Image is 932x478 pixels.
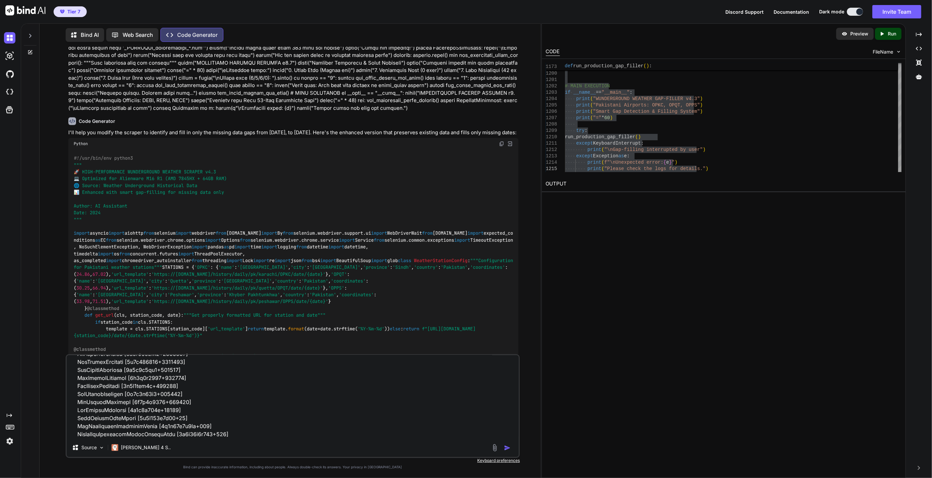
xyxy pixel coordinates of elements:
span: 'Pakistan' [441,264,468,270]
button: Invite Team [872,5,921,18]
span: import [226,257,242,263]
span: 'OPPS' [328,285,344,291]
span: ( [601,166,604,171]
span: get_station_info [95,353,138,359]
span: in [133,319,138,325]
p: Keyboard preferences [66,458,520,463]
p: Bind AI [81,31,99,39]
span: KeyboardInterrupt [593,141,641,146]
span: from [240,237,250,243]
span: Python [74,141,88,146]
img: darkChat [4,32,15,44]
img: githubDark [4,68,15,80]
span: {station_code} [74,332,111,338]
span: 'city' [149,278,165,284]
div: 1212 [546,147,556,153]
div: 1202 [546,83,556,89]
span: 'name' [76,278,92,284]
span: import [371,257,387,263]
span: else [390,325,401,331]
span: def [565,63,573,69]
span: 'province' [363,264,390,270]
span: # MAIN EXECUTION [565,83,610,89]
span: ) [638,134,641,140]
span: 'country' [283,291,307,297]
p: Source [81,444,97,451]
span: "Smart Gap Detection & Filling System" [593,109,700,114]
span: from [301,257,312,263]
div: 1207 [546,115,556,121]
span: : [584,128,587,133]
span: {date.strftime( )} [127,332,200,338]
span: 'province' [192,278,218,284]
span: '%Y-%m-%d' [167,332,194,338]
span: import [253,257,269,263]
span: import [98,250,114,256]
span: except [576,153,593,159]
span: 60 [604,115,610,121]
span: run_production_gap_filler [565,134,635,140]
span: ( [590,96,593,101]
span: 67.02 [92,271,106,277]
span: print [576,115,590,121]
span: ( [635,134,638,140]
span: f"[URL][DOMAIN_NAME] /date/ " [74,325,476,338]
span: import [109,230,125,236]
span: ) [700,109,703,114]
span: @classmethod [87,305,119,311]
span: 'url_template' [111,298,149,304]
span: Discord Support [725,9,764,15]
span: "__main__" [601,90,630,95]
span: { [663,160,666,165]
span: '[GEOGRAPHIC_DATA]' [95,278,146,284]
span: "WUNDERGROUND WEATHER GAP-FILLER v4.3" [593,96,700,101]
span: 'province' [197,291,224,297]
button: Documentation [774,8,809,15]
span: ) [674,160,677,165]
span: 1173 [546,64,556,70]
span: import [175,230,192,236]
span: import [106,257,122,263]
span: import [371,230,387,236]
span: def [84,353,92,359]
div: 1214 [546,159,556,166]
span: e [666,160,669,165]
span: """ 🚀 HIGH-PERFORMANCE WUNDERGROUND WEATHER SCRAPER v4.3 💻 Optimized for Alienware M16 R1 (AMD 78... [74,162,227,222]
p: Code Generator [177,31,218,39]
span: @classmethod [74,346,106,352]
span: from [296,244,307,250]
span: import [205,237,221,243]
span: import [74,230,90,236]
span: 30.25 [76,285,90,291]
p: I'll help you modify the scraper to identify and fill in only the missing data gaps from [DATE], ... [68,129,519,137]
span: 'name' [218,264,234,270]
img: Open in Browser [507,141,513,147]
span: ) [706,166,708,171]
img: premium [60,10,65,14]
span: as [618,153,624,159]
span: '[GEOGRAPHIC_DATA]' [221,278,272,284]
span: 'city' [291,264,307,270]
span: return [248,325,264,331]
span: as [95,237,100,243]
span: : [630,90,632,95]
div: 1209 [546,128,556,134]
span: Exception [593,153,619,159]
span: 'name' [76,291,92,297]
span: import [178,250,194,256]
span: ( [601,160,604,165]
span: from [143,230,154,236]
span: "=" [593,115,601,121]
span: "Pakistani Airports: OPKC, OPQT, OPPS" [593,102,700,108]
span: 'https://[DOMAIN_NAME]/history/daily/pk/peshawar/OPPS/date/{date}' [151,298,328,304]
div: 1208 [546,121,556,128]
span: 'OPKC' [194,264,210,270]
span: from [216,230,226,236]
img: chevron down [896,49,902,55]
span: 'coordinates' [470,264,505,270]
span: 'city' [149,291,165,297]
img: preview [842,31,848,37]
span: 'url_template' [111,271,149,277]
div: 1200 [546,70,556,77]
p: Web Search [123,31,153,39]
